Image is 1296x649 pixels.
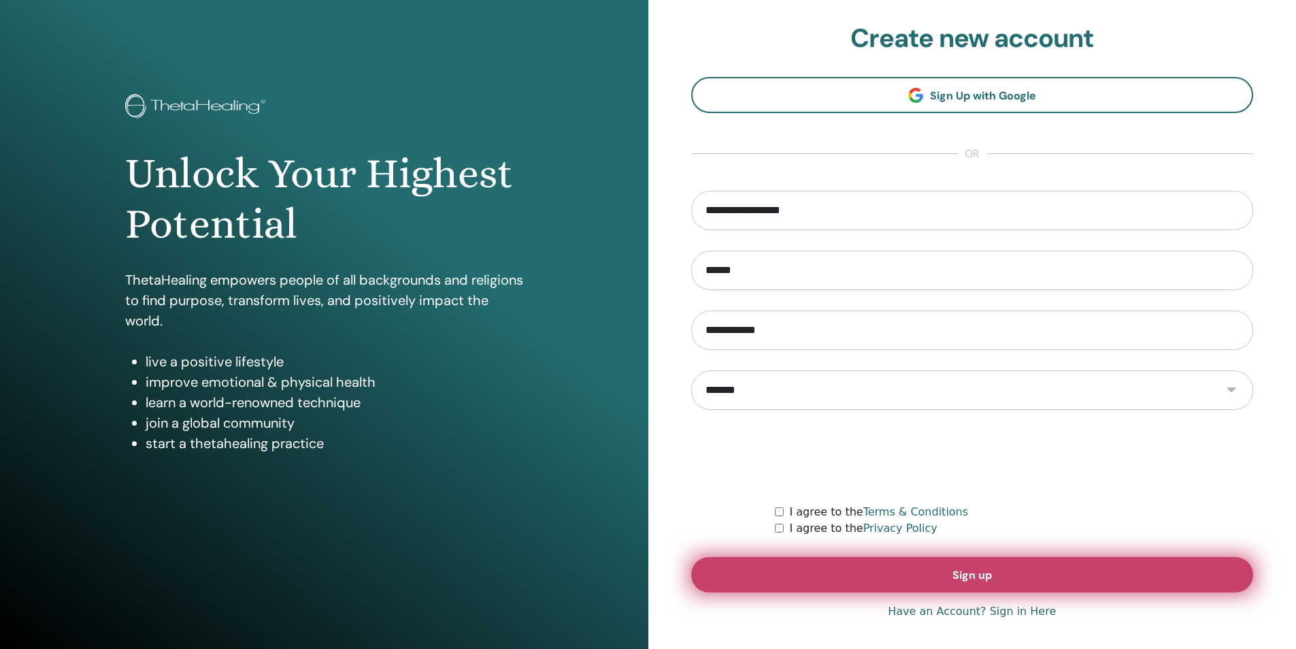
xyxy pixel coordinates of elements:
a: Terms & Conditions [863,505,968,518]
li: start a thetahealing practice [146,433,523,454]
li: improve emotional & physical health [146,372,523,392]
span: Sign up [952,568,992,582]
a: Sign Up with Google [691,77,1254,113]
h1: Unlock Your Highest Potential [125,148,523,250]
button: Sign up [691,557,1254,592]
span: or [958,146,986,162]
li: learn a world-renowned technique [146,392,523,413]
label: I agree to the [789,520,937,537]
li: live a positive lifestyle [146,351,523,372]
a: Privacy Policy [863,522,937,535]
a: Have an Account? Sign in Here [888,603,1056,620]
label: I agree to the [789,504,968,520]
h2: Create new account [691,23,1254,54]
iframe: reCAPTCHA [869,430,1076,484]
span: Sign Up with Google [930,89,1036,103]
p: ThetaHealing empowers people of all backgrounds and religions to find purpose, transform lives, a... [125,270,523,331]
li: join a global community [146,413,523,433]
